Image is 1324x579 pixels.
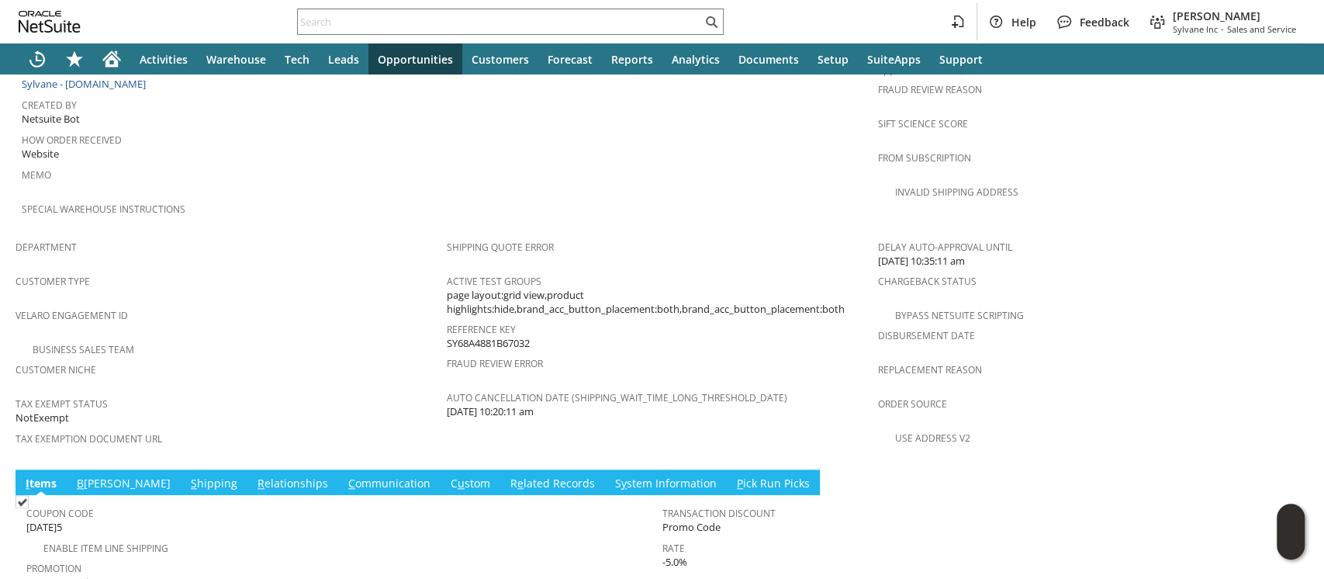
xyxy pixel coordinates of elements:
span: Customers [472,52,529,67]
a: Replacement reason [877,363,981,376]
a: Warehouse [197,43,275,75]
a: Bypass NetSuite Scripting [894,309,1023,322]
span: [PERSON_NAME] [1173,9,1296,23]
span: Sales and Service [1227,23,1296,35]
a: Sift Science Score [877,117,967,130]
span: S [191,476,197,491]
a: Tax Exemption Document URL [16,432,162,446]
span: R [258,476,264,491]
a: Memo [22,168,51,182]
a: Documents [729,43,808,75]
a: Reference Key [447,323,516,336]
a: Delay Auto-Approval Until [877,241,1011,254]
a: Invalid Shipping Address [894,185,1018,199]
a: Special Warehouse Instructions [22,203,185,216]
span: Oracle Guided Learning Widget. To move around, please hold and drag [1277,532,1305,560]
span: [DATE] 10:35:11 am [877,254,964,269]
a: Items [22,476,60,493]
a: How Order Received [22,133,122,147]
span: -5.0% [662,555,687,570]
a: Created By [22,99,77,112]
svg: Shortcuts [65,50,84,68]
span: Promo Code [662,520,721,535]
a: Auto Cancellation Date (shipping_wait_time_long_threshold_date) [447,391,787,404]
a: Shipping [187,476,241,493]
a: Active Test Groups [447,275,541,288]
a: System Information [611,476,721,493]
span: NotExempt [16,411,69,425]
span: Feedback [1080,15,1129,29]
iframe: Click here to launch Oracle Guided Learning Help Panel [1277,504,1305,560]
a: Coupon Code [26,507,94,520]
a: Disbursement Date [877,329,974,342]
span: B [77,476,84,491]
a: Related Records [506,476,599,493]
span: Analytics [672,52,720,67]
a: Department [16,241,77,254]
a: Customer Type [16,275,90,288]
span: P [737,476,743,491]
input: Search [298,12,702,31]
a: Communication [344,476,434,493]
span: [DATE]5 [26,520,62,535]
span: page layout:grid view,product highlights:hide,brand_acc_button_placement:both,brand_acc_button_pl... [447,288,870,317]
svg: Search [702,12,721,31]
span: SY68A4881B67032 [447,336,530,351]
a: B[PERSON_NAME] [73,476,175,493]
a: Home [93,43,130,75]
span: Website [22,147,59,161]
a: Customer Niche [16,363,96,376]
span: Sylvane Inc [1173,23,1218,35]
span: Warehouse [206,52,266,67]
span: - [1221,23,1224,35]
span: [DATE] 10:20:11 am [447,404,534,419]
a: Pick Run Picks [733,476,814,493]
a: Unrolled view on [1281,473,1299,491]
div: Shortcuts [56,43,93,75]
a: SuiteApps [858,43,930,75]
a: Relationships [254,476,332,493]
span: Setup [818,52,849,67]
a: Rate [662,542,685,555]
span: Reports [611,52,653,67]
span: Leads [328,52,359,67]
a: Forecast [538,43,602,75]
span: Tech [285,52,309,67]
img: Checked [16,495,29,508]
a: From Subscription [877,151,970,165]
svg: Home [102,50,121,68]
span: u [458,476,465,491]
a: Sylvane - [DOMAIN_NAME] [22,77,150,91]
a: Order Source [877,397,946,411]
a: Velaro Engagement ID [16,309,128,322]
a: Enable Item Line Shipping [43,542,168,555]
a: Shipping Quote Error [447,241,554,254]
span: Documents [738,52,799,67]
span: SuiteApps [867,52,921,67]
a: Transaction Discount [662,507,776,520]
a: Setup [808,43,858,75]
a: Fraud Review Error [447,357,543,370]
span: Activities [140,52,188,67]
a: Support [930,43,992,75]
span: Forecast [548,52,593,67]
a: Customers [462,43,538,75]
span: I [26,476,29,491]
span: Opportunities [378,52,453,67]
a: Recent Records [19,43,56,75]
svg: logo [19,11,81,33]
span: C [348,476,355,491]
a: Promotion [26,562,81,575]
a: Activities [130,43,197,75]
span: Help [1011,15,1036,29]
a: Tax Exempt Status [16,397,108,411]
a: Analytics [662,43,729,75]
a: Custom [447,476,494,493]
a: Business Sales Team [33,343,134,356]
span: y [621,476,627,491]
a: Use Address V2 [894,432,970,445]
svg: Recent Records [28,50,47,68]
a: Fraud Review Reason [877,83,981,96]
a: Reports [602,43,662,75]
span: Support [939,52,983,67]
